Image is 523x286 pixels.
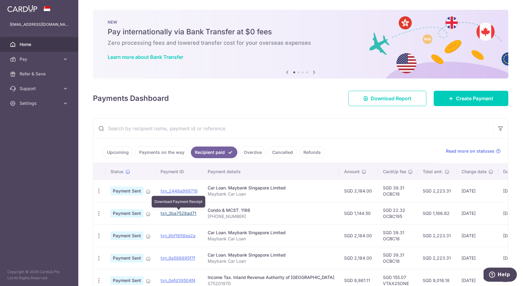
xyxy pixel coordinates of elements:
span: CardUp fee [383,169,406,175]
span: Total amt. [423,169,443,175]
td: [DATE] [457,202,498,224]
td: [DATE] [457,224,498,247]
span: Settings [20,100,60,106]
a: Read more on statuses [446,148,501,154]
p: Maybank Car Loan [208,236,334,242]
span: Pay [20,56,60,62]
p: NEW [108,20,494,25]
a: Recipient paid [191,147,237,158]
td: SGD 2,184.00 [339,247,378,269]
div: Car Loan. Maybank Singapore Limited [208,230,334,236]
th: Payment details [203,164,339,180]
span: Refer & Save [20,71,60,77]
td: SGD 39.31 OCBC18 [378,180,418,202]
span: Status [110,169,124,175]
td: [DATE] [457,180,498,202]
span: Amount [344,169,360,175]
a: txn_9a598895f7f [161,255,195,261]
span: Download Report [371,95,411,102]
iframe: Opens a widget where you can find more information [484,268,517,283]
div: Download Payment Receipt [152,196,205,208]
div: Car Loan. Maybank Singapore Limited [208,185,334,191]
input: Search by recipient name, payment id or reference [93,119,493,138]
img: Bank transfer banner [93,10,508,78]
a: Download Report [348,91,426,106]
td: SGD 39.31 OCBC18 [378,224,418,247]
th: Payment ID [156,164,203,180]
td: SGD 2,184.00 [339,180,378,202]
h4: Payments Dashboard [93,93,169,104]
a: Overdue [240,147,266,158]
a: Cancelled [268,147,297,158]
p: Maybank Car Loan [208,258,334,264]
div: Condo & MCST. 1186 [208,207,334,213]
a: txn_3ba7528ad71 [161,211,196,216]
a: txn_8bf1658ea2a [161,233,195,238]
span: Due date [503,169,521,175]
a: txn_0efd39504f4 [161,278,195,283]
a: Upcoming [103,147,133,158]
td: SGD 2,223.31 [418,247,457,269]
span: Payment Sent [110,276,143,285]
a: Payments on the way [135,147,188,158]
span: Support [20,86,60,92]
h6: Zero processing fees and lowered transfer cost for your overseas expenses [108,39,494,47]
td: SGD 1,166.82 [418,202,457,224]
td: SGD 2,184.00 [339,224,378,247]
td: SGD 39.31 OCBC18 [378,247,418,269]
p: [PHONE_NUMBER] [208,213,334,219]
span: Payment Sent [110,254,143,262]
span: Payment Sent [110,231,143,240]
a: Refunds [299,147,325,158]
p: [EMAIL_ADDRESS][DOMAIN_NAME] [10,21,69,28]
td: SGD 1,144.50 [339,202,378,224]
span: Read more on statuses [446,148,495,154]
span: Charge date [462,169,487,175]
img: CardUp [7,5,37,12]
div: Car Loan. Maybank Singapore Limited [208,252,334,258]
td: SGD 2,223.31 [418,224,457,247]
div: Income Tax. Inland Revenue Authority of [GEOGRAPHIC_DATA] [208,274,334,280]
a: txn_2448a999719 [161,188,198,193]
span: Home [20,41,60,48]
span: Payment Sent [110,209,143,218]
td: SGD 2,223.31 [418,180,457,202]
a: Learn more about Bank Transfer [108,54,183,60]
h5: Pay internationally via Bank Transfer at $0 fees [108,27,494,37]
td: [DATE] [457,247,498,269]
p: Maybank Car Loan [208,191,334,197]
td: SGD 22.32 OCBC195 [378,202,418,224]
span: Payment Sent [110,187,143,195]
a: Create Payment [434,91,508,106]
span: Create Payment [456,95,493,102]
